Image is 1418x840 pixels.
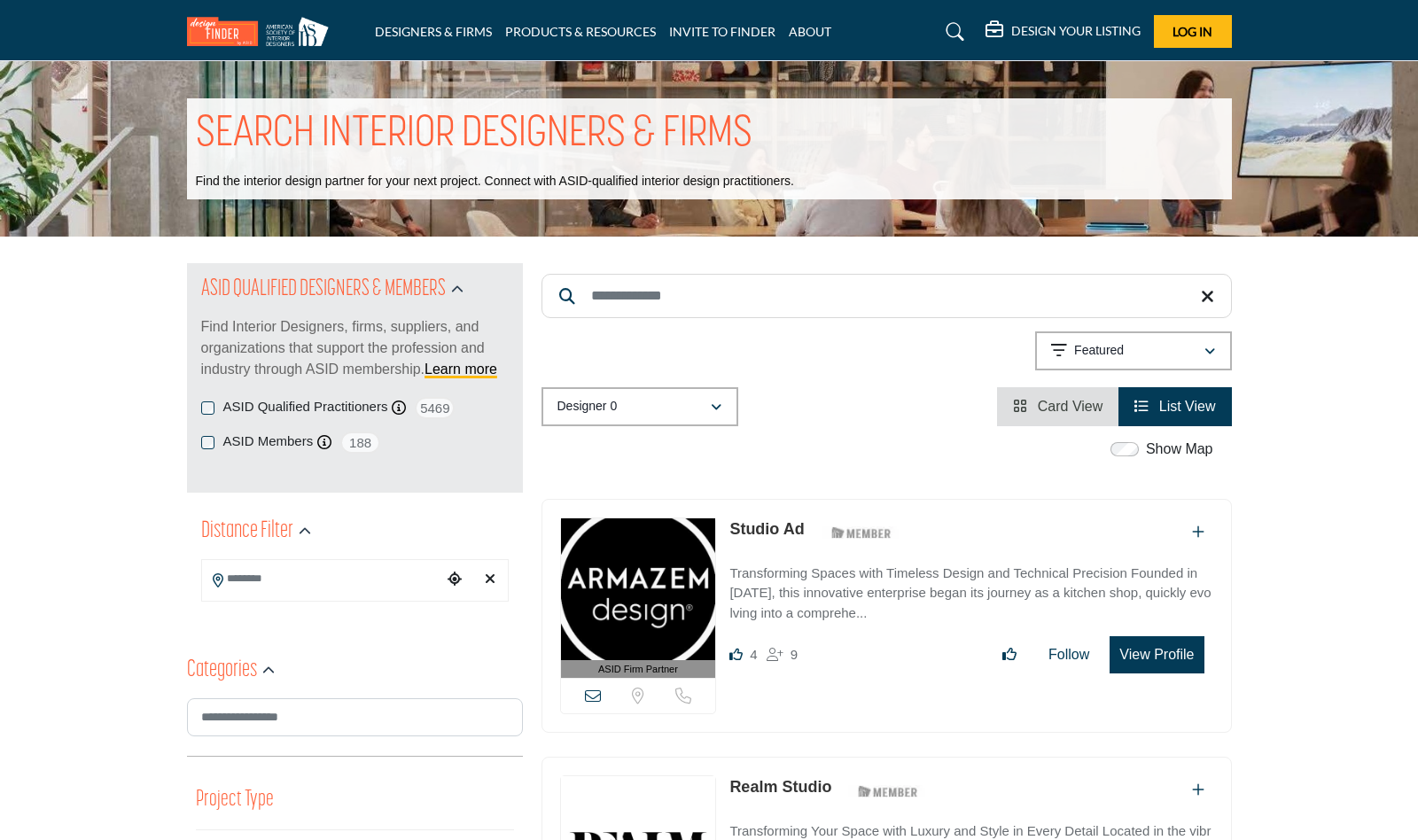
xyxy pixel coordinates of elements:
input: Search Keyword [541,274,1232,318]
button: Follow [1037,637,1101,673]
p: Studio Ad [729,517,804,541]
a: INVITE TO FINDER [669,24,775,39]
button: Designer 0 [541,387,738,426]
a: PRODUCTS & RESOURCES [505,24,656,39]
button: View Profile [1110,636,1204,673]
a: Add To List [1192,782,1204,797]
a: Transforming Spaces with Timeless Design and Technical Precision Founded in [DATE], this innovati... [729,553,1212,624]
input: ASID Members checkbox [201,436,214,449]
p: Find the interior design partner for your next project. Connect with ASID-qualified interior desi... [196,173,794,191]
h2: Distance Filter [201,516,293,548]
a: Realm Studio [729,778,831,796]
a: DESIGNERS & FIRMS [375,24,492,39]
img: ASID Members Badge Icon [822,522,901,544]
a: ABOUT [789,24,831,39]
p: Designer 0 [557,398,618,416]
div: Choose your current location [441,561,468,599]
button: Log In [1154,15,1232,48]
a: View Card [1013,399,1102,414]
a: Learn more [425,362,497,377]
h5: DESIGN YOUR LISTING [1011,23,1141,39]
span: ASID Firm Partner [598,662,678,677]
input: Search Category [187,698,523,736]
h2: ASID QUALIFIED DESIGNERS & MEMBERS [201,274,446,306]
label: ASID Qualified Practitioners [223,397,388,417]
span: 5469 [415,397,455,419]
input: ASID Qualified Practitioners checkbox [201,401,214,415]
span: 4 [750,647,757,662]
button: Like listing [991,637,1028,673]
p: Transforming Spaces with Timeless Design and Technical Precision Founded in [DATE], this innovati... [729,564,1212,624]
label: ASID Members [223,432,314,452]
a: Add To List [1192,525,1204,540]
button: Featured [1035,331,1232,370]
p: Featured [1074,342,1124,360]
span: List View [1159,399,1216,414]
span: 188 [340,432,380,454]
a: Search [929,18,976,46]
li: Card View [997,387,1118,426]
h1: SEARCH INTERIOR DESIGNERS & FIRMS [196,107,752,162]
i: Likes [729,648,743,661]
div: Clear search location [477,561,503,599]
span: 9 [791,647,798,662]
button: Project Type [196,783,274,817]
a: Studio Ad [729,520,804,538]
p: Find Interior Designers, firms, suppliers, and organizations that support the profession and indu... [201,316,509,380]
span: Log In [1173,24,1212,39]
li: List View [1118,387,1231,426]
p: Realm Studio [729,775,831,799]
img: ASID Members Badge Icon [848,780,928,802]
div: Followers [767,644,798,665]
h2: Categories [187,655,257,687]
label: Show Map [1146,439,1213,460]
img: Studio Ad [561,518,716,660]
img: Site Logo [187,17,338,46]
input: Search Location [202,562,441,596]
div: DESIGN YOUR LISTING [986,21,1141,43]
a: View List [1134,399,1215,414]
span: Card View [1038,399,1103,414]
a: ASID Firm Partner [561,518,716,679]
